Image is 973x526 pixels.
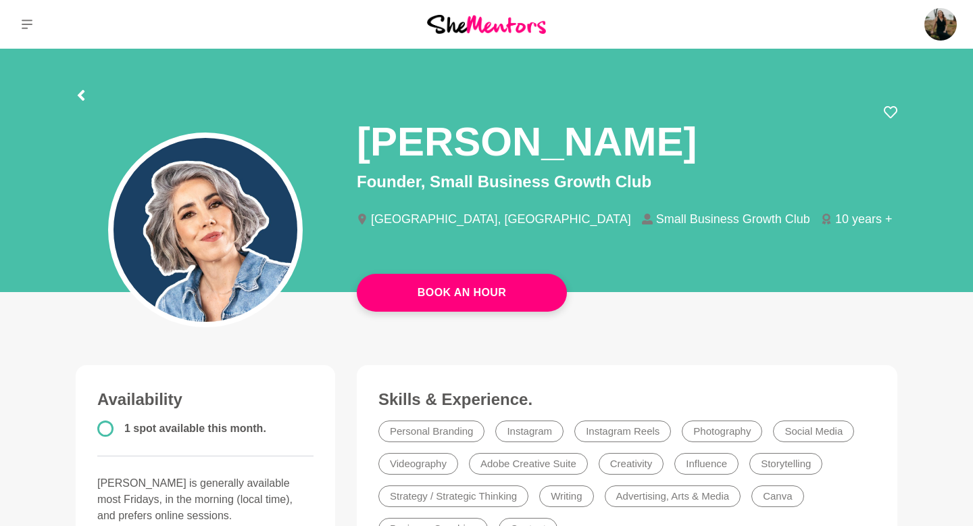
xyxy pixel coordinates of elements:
[357,170,897,194] p: Founder, Small Business Growth Club
[124,423,266,434] span: 1 spot available this month.
[378,389,876,410] h3: Skills & Experience.
[642,213,821,225] li: Small Business Growth Club
[97,389,314,410] h3: Availability
[427,15,546,33] img: She Mentors Logo
[924,8,957,41] img: Jess Smithies
[97,475,314,524] p: [PERSON_NAME] is generally available most Fridays, in the morning (local time), and prefers onlin...
[357,213,642,225] li: [GEOGRAPHIC_DATA], [GEOGRAPHIC_DATA]
[357,116,697,167] h1: [PERSON_NAME]
[357,274,567,312] a: Book An Hour
[821,213,903,225] li: 10 years +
